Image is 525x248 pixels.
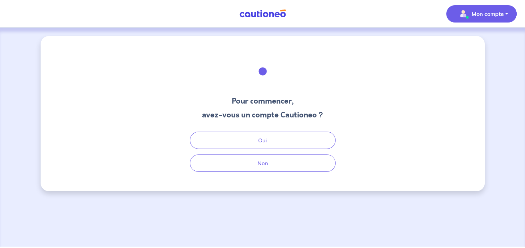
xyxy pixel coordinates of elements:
h3: avez-vous un compte Cautioneo ? [202,109,323,121]
img: Cautioneo [237,9,289,18]
p: Mon compte [472,10,504,18]
button: Non [190,154,336,172]
button: illu_account_valid_menu.svgMon compte [446,5,517,23]
img: illu_account_valid_menu.svg [458,8,469,19]
h3: Pour commencer, [202,96,323,107]
img: illu_welcome.svg [244,53,281,90]
button: Oui [190,132,336,149]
